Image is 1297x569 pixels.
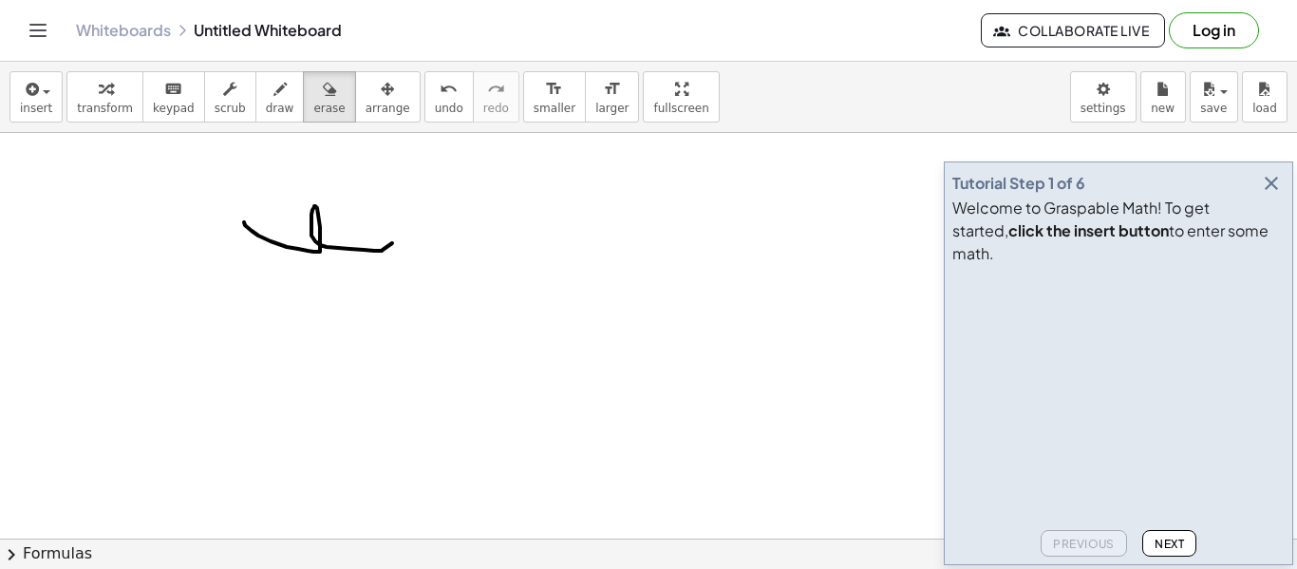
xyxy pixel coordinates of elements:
div: Welcome to Graspable Math! To get started, to enter some math. [952,197,1285,265]
i: format_size [603,78,621,101]
i: keyboard [164,78,182,101]
button: transform [66,71,143,123]
span: settings [1081,102,1126,115]
button: Toggle navigation [23,15,53,46]
span: Collaborate Live [997,22,1149,39]
span: transform [77,102,133,115]
span: fullscreen [653,102,708,115]
i: redo [487,78,505,101]
button: fullscreen [643,71,719,123]
span: smaller [534,102,575,115]
button: undoundo [424,71,474,123]
b: click the insert button [1008,220,1169,240]
span: draw [266,102,294,115]
button: Log in [1169,12,1259,48]
span: undo [435,102,463,115]
button: new [1140,71,1186,123]
i: format_size [545,78,563,101]
button: format_sizesmaller [523,71,586,123]
a: Whiteboards [76,21,171,40]
span: keypad [153,102,195,115]
span: new [1151,102,1175,115]
span: arrange [366,102,410,115]
span: redo [483,102,509,115]
button: arrange [355,71,421,123]
span: Next [1155,537,1184,551]
button: scrub [204,71,256,123]
i: undo [440,78,458,101]
span: save [1200,102,1227,115]
span: load [1252,102,1277,115]
button: Collaborate Live [981,13,1165,47]
button: format_sizelarger [585,71,639,123]
span: larger [595,102,629,115]
button: Next [1142,530,1196,557]
button: insert [9,71,63,123]
button: load [1242,71,1288,123]
span: erase [313,102,345,115]
button: draw [255,71,305,123]
div: Tutorial Step 1 of 6 [952,172,1085,195]
span: scrub [215,102,246,115]
button: save [1190,71,1238,123]
button: keyboardkeypad [142,71,205,123]
button: erase [303,71,355,123]
button: redoredo [473,71,519,123]
button: settings [1070,71,1137,123]
span: insert [20,102,52,115]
